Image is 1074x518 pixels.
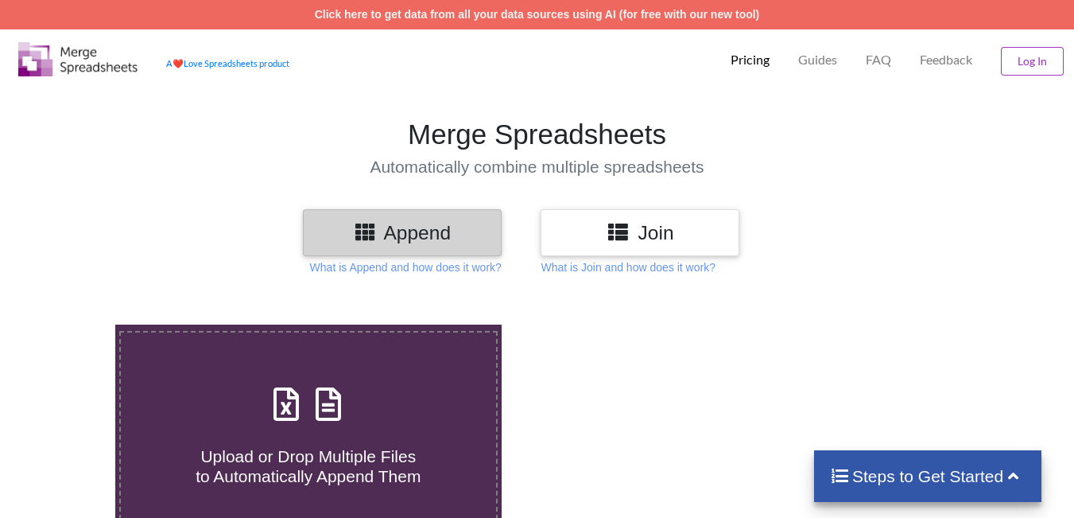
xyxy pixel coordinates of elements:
h3: Append [315,221,490,244]
img: Logo.png [18,42,138,76]
p: FAQ [866,52,891,68]
a: Click here to get data from all your data sources using AI (for free with our new tool) [315,8,760,21]
span: Feedback [920,53,972,66]
p: Guides [798,52,837,68]
a: AheartLove Spreadsheets product [166,58,289,68]
p: What is Append and how does it work? [310,259,502,275]
p: What is Join and how does it work? [541,259,715,275]
button: Log In [1001,47,1064,76]
h4: Steps to Get Started [830,466,1026,486]
p: Pricing [731,52,770,68]
span: Upload or Drop Multiple Files to Automatically Append Them [196,447,421,485]
h3: Join [553,221,727,244]
span: heart [173,58,184,68]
